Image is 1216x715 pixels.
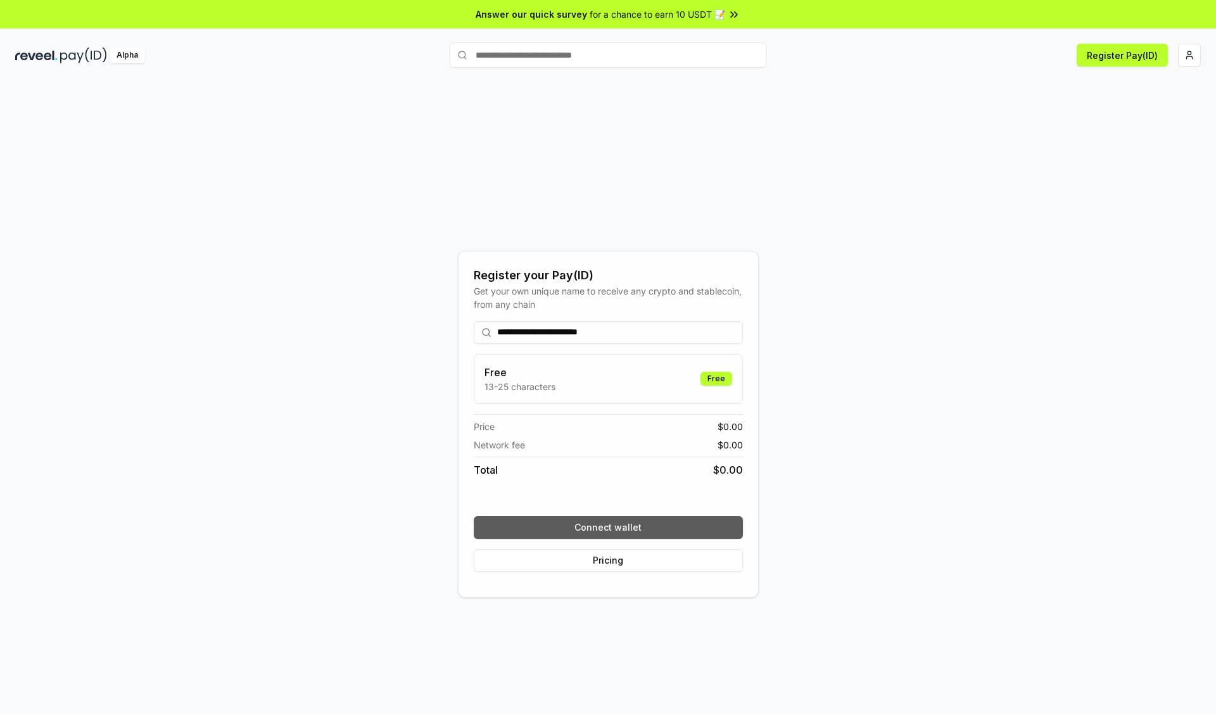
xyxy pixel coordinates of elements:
[474,284,743,311] div: Get your own unique name to receive any crypto and stablecoin, from any chain
[713,462,743,478] span: $ 0.00
[110,47,145,63] div: Alpha
[484,380,555,393] p: 13-25 characters
[700,372,732,386] div: Free
[484,365,555,380] h3: Free
[15,47,58,63] img: reveel_dark
[1077,44,1168,66] button: Register Pay(ID)
[718,438,743,452] span: $ 0.00
[476,8,587,21] span: Answer our quick survey
[590,8,725,21] span: for a chance to earn 10 USDT 📝
[474,462,498,478] span: Total
[474,267,743,284] div: Register your Pay(ID)
[474,438,525,452] span: Network fee
[474,420,495,433] span: Price
[474,549,743,572] button: Pricing
[60,47,107,63] img: pay_id
[718,420,743,433] span: $ 0.00
[474,516,743,539] button: Connect wallet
